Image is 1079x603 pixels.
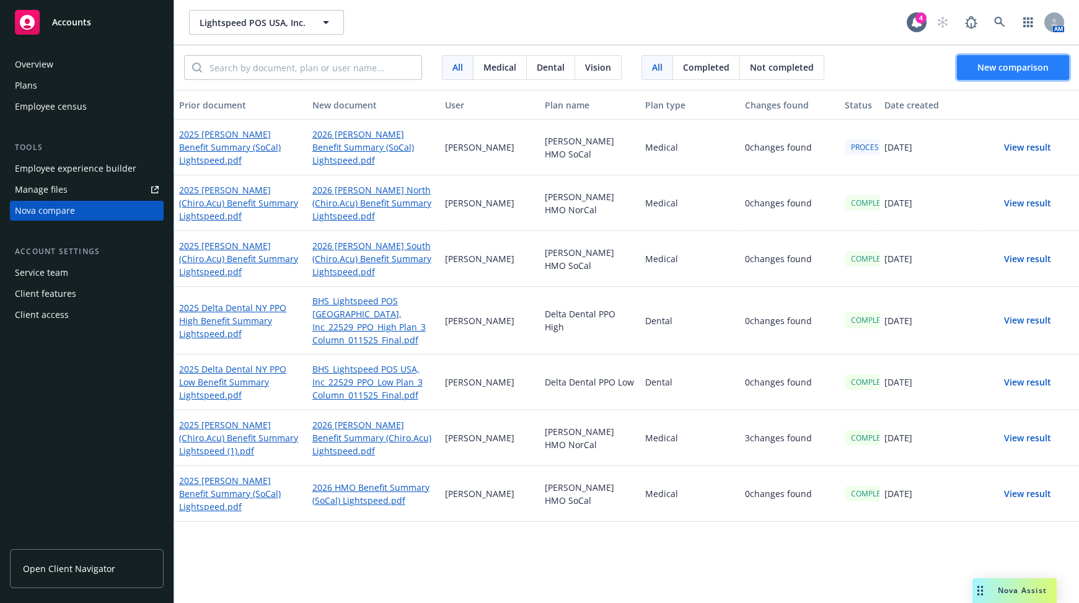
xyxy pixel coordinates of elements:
span: Dental [537,61,565,74]
div: Status [845,99,874,112]
div: [PERSON_NAME] HMO SoCal [540,231,640,287]
a: 2025 [PERSON_NAME] (Chiro.Acu) Benefit Summary Lightspeed.pdf [179,239,302,278]
div: Plans [15,76,37,95]
button: Prior document [174,90,307,120]
button: View result [984,482,1071,506]
span: Completed [683,61,729,74]
a: 2025 [PERSON_NAME] Benefit Summary (SoCal) Lightspeed.pdf [179,128,302,167]
div: PROCESSING [845,139,902,155]
div: COMPLETED [845,312,901,328]
div: Employee census [15,97,87,117]
div: COMPLETED [845,251,901,266]
div: Service team [15,263,68,283]
div: New document [312,99,436,112]
div: COMPLETED [845,486,901,501]
div: [PERSON_NAME] HMO NorCal [540,410,640,466]
p: [PERSON_NAME] [445,252,514,265]
div: Plan name [545,99,635,112]
a: 2025 Delta Dental NY PPO Low Benefit Summary Lightspeed.pdf [179,363,302,402]
button: View result [984,135,1071,160]
div: Manage files [15,180,68,200]
div: Date created [884,99,974,112]
a: 2026 HMO Benefit Summary (SoCal) Lightspeed.pdf [312,481,436,507]
button: Status [840,90,879,120]
span: Open Client Navigator [23,562,115,575]
p: 0 changes found [745,252,812,265]
div: Employee experience builder [15,159,136,178]
button: Plan name [540,90,640,120]
span: Not completed [750,61,814,74]
button: View result [984,191,1071,216]
p: [PERSON_NAME] [445,141,514,154]
div: 4 [915,12,927,24]
button: View result [984,426,1071,451]
span: All [452,61,463,74]
p: [DATE] [884,376,912,389]
div: Plan type [645,99,734,112]
div: [PERSON_NAME] HMO NorCal [540,175,640,231]
div: Medical [640,410,739,466]
span: Accounts [52,17,91,27]
a: 2026 [PERSON_NAME] Benefit Summary (Chiro.Acu) Lightspeed.pdf [312,418,436,457]
button: User [440,90,540,120]
button: Plan type [640,90,739,120]
div: [PERSON_NAME] HMO SoCal [540,466,640,522]
a: Employee experience builder [10,159,164,178]
svg: Search [192,63,202,73]
input: Search by document, plan or user name... [202,56,421,79]
button: Nova Assist [972,578,1057,603]
div: Medical [640,120,739,175]
p: [DATE] [884,314,912,327]
a: Service team [10,263,164,283]
p: [PERSON_NAME] [445,314,514,327]
a: Search [987,10,1012,35]
p: [PERSON_NAME] [445,376,514,389]
a: 2025 [PERSON_NAME] (Chiro.Acu) Benefit Summary Lightspeed (1).pdf [179,418,302,457]
div: Delta Dental PPO Low [540,354,640,410]
a: Switch app [1016,10,1041,35]
a: Client features [10,284,164,304]
p: 0 changes found [745,141,812,154]
a: 2025 Delta Dental NY PPO High Benefit Summary Lightspeed.pdf [179,301,302,340]
span: Medical [483,61,516,74]
div: COMPLETED [845,374,901,390]
div: Tools [10,141,164,154]
button: Lightspeed POS USA, Inc. [189,10,344,35]
button: New comparison [957,55,1069,80]
button: View result [984,370,1071,395]
button: New document [307,90,441,120]
a: Client access [10,305,164,325]
a: 2025 [PERSON_NAME] (Chiro.Acu) Benefit Summary Lightspeed.pdf [179,183,302,222]
a: BHS_Lightspeed POS USA, Inc_22529_PPO_Low Plan_3 Column_011525_Final.pdf [312,363,436,402]
div: Medical [640,175,739,231]
a: 2026 [PERSON_NAME] Benefit Summary (SoCal) Lightspeed.pdf [312,128,436,167]
a: Employee census [10,97,164,117]
a: Manage files [10,180,164,200]
div: COMPLETED [845,195,901,211]
p: 3 changes found [745,431,812,444]
div: COMPLETED [845,430,901,446]
div: Delta Dental PPO High [540,287,640,354]
a: 2026 [PERSON_NAME] North (Chiro.Acu) Benefit Summary Lightspeed.pdf [312,183,436,222]
button: Changes found [740,90,840,120]
p: [PERSON_NAME] [445,196,514,209]
div: Dental [640,287,739,354]
p: [DATE] [884,141,912,154]
div: Changes found [745,99,835,112]
button: View result [984,247,1071,271]
div: Medical [640,231,739,287]
div: [PERSON_NAME] HMO SoCal [540,120,640,175]
p: [PERSON_NAME] [445,431,514,444]
button: Date created [879,90,979,120]
a: Nova compare [10,201,164,221]
button: View result [984,308,1071,333]
span: New comparison [977,61,1049,73]
span: Lightspeed POS USA, Inc. [200,16,307,29]
div: Prior document [179,99,302,112]
p: [DATE] [884,196,912,209]
div: Dental [640,354,739,410]
a: Plans [10,76,164,95]
span: All [652,61,663,74]
div: Nova compare [15,201,75,221]
p: [DATE] [884,431,912,444]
